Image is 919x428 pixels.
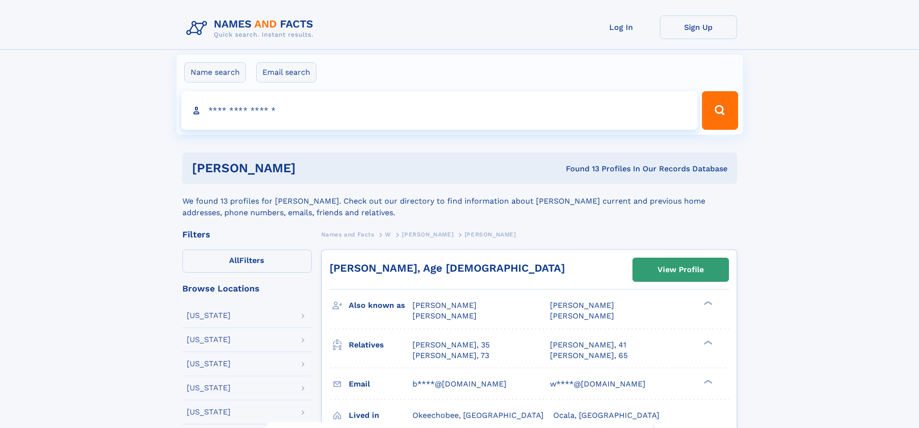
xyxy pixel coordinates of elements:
a: [PERSON_NAME] [402,228,453,240]
div: View Profile [658,259,704,281]
label: Filters [182,249,312,273]
label: Name search [184,62,246,83]
span: [PERSON_NAME] [465,231,516,238]
h3: Relatives [349,337,412,353]
div: We found 13 profiles for [PERSON_NAME]. Check out our directory to find information about [PERSON... [182,184,737,219]
h1: [PERSON_NAME] [192,162,431,174]
h3: Email [349,376,412,392]
h3: Also known as [349,297,412,314]
div: Found 13 Profiles In Our Records Database [431,164,727,174]
img: Logo Names and Facts [182,15,321,41]
a: Sign Up [660,15,737,39]
a: W [385,228,391,240]
a: Log In [583,15,660,39]
span: All [229,256,239,265]
h3: Lived in [349,407,412,424]
span: [PERSON_NAME] [412,311,477,320]
div: [US_STATE] [187,408,231,416]
span: [PERSON_NAME] [550,311,614,320]
a: [PERSON_NAME], 65 [550,350,628,361]
span: Ocala, [GEOGRAPHIC_DATA] [553,411,659,420]
a: Names and Facts [321,228,374,240]
a: View Profile [633,258,728,281]
div: [US_STATE] [187,336,231,344]
div: [US_STATE] [187,360,231,368]
input: search input [181,91,698,130]
div: ❯ [701,300,713,306]
a: [PERSON_NAME], 41 [550,340,626,350]
a: [PERSON_NAME], Age [DEMOGRAPHIC_DATA] [329,262,565,274]
div: [US_STATE] [187,312,231,319]
span: [PERSON_NAME] [402,231,453,238]
div: Filters [182,230,312,239]
span: W [385,231,391,238]
div: [US_STATE] [187,384,231,392]
div: ❯ [701,378,713,385]
span: [PERSON_NAME] [412,301,477,310]
span: Okeechobee, [GEOGRAPHIC_DATA] [412,411,544,420]
span: [PERSON_NAME] [550,301,614,310]
a: [PERSON_NAME], 35 [412,340,490,350]
div: Browse Locations [182,284,312,293]
label: Email search [256,62,316,83]
a: [PERSON_NAME], 73 [412,350,489,361]
button: Search Button [702,91,738,130]
div: ❯ [701,339,713,345]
